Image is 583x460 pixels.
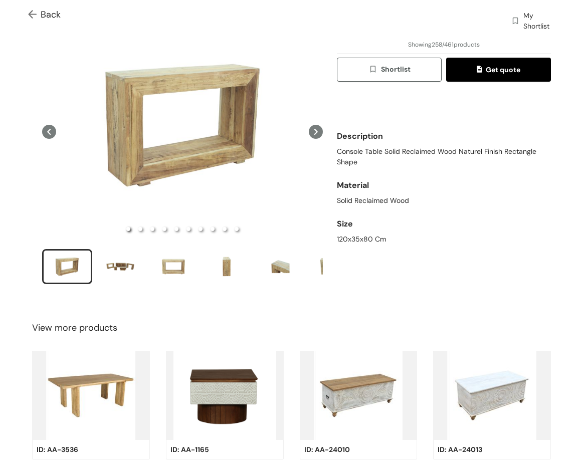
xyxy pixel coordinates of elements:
[235,227,239,231] li: slide item 10
[433,351,551,440] img: product-img
[523,11,555,32] span: My Shortlist
[32,321,117,335] span: View more products
[150,227,154,231] li: slide item 3
[199,227,203,231] li: slide item 7
[304,444,350,455] span: ID: AA-24010
[337,234,551,245] div: 120x35x80 Cm
[255,249,305,284] li: slide item 5
[211,227,215,231] li: slide item 8
[223,227,227,231] li: slide item 9
[202,249,252,284] li: slide item 4
[438,444,482,455] span: ID: AA-24013
[337,58,442,82] button: wishlistShortlist
[42,249,92,284] li: slide item 1
[32,351,150,440] img: product-img
[162,227,166,231] li: slide item 4
[477,66,485,75] img: quote
[174,227,178,231] li: slide item 5
[300,351,418,440] img: product-img
[337,146,551,167] span: Console Table Solid Reclaimed Wood Naturel Finish Rectangle Shape
[28,8,61,22] span: Back
[95,249,145,284] li: slide item 2
[308,249,358,284] li: slide item 6
[28,10,41,21] img: Go back
[446,58,551,82] button: quoteGet quote
[337,195,551,206] div: Solid Reclaimed Wood
[170,444,209,455] span: ID: AA-1165
[337,126,551,146] div: Description
[138,227,142,231] li: slide item 2
[148,249,199,284] li: slide item 3
[368,65,380,76] img: wishlist
[368,64,410,75] span: Shortlist
[337,214,551,234] div: Size
[166,351,284,440] img: product-img
[186,227,190,231] li: slide item 6
[408,40,480,49] span: Showing 258 / 461 products
[37,444,78,455] span: ID: AA-3536
[337,175,551,195] div: Material
[477,64,520,75] span: Get quote
[511,12,520,32] img: wishlist
[126,227,130,231] li: slide item 1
